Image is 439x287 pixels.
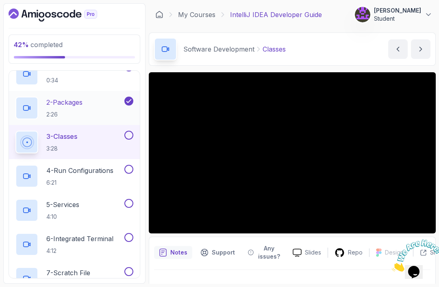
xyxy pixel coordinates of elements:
[170,248,187,257] p: Notes
[374,6,421,15] p: [PERSON_NAME]
[46,110,83,119] p: 2:26
[263,44,286,54] p: Classes
[411,39,430,59] button: next content
[385,248,406,257] p: Designs
[46,145,77,153] p: 3:28
[46,234,113,244] p: 6 - Integrated Terminal
[46,200,79,209] p: 5 - Services
[154,242,192,263] button: notes button
[46,132,77,141] p: 3 - Classes
[355,7,370,22] img: user profile image
[305,248,321,257] p: Slides
[9,9,116,22] a: Dashboard
[3,3,54,35] img: Chat attention grabber
[196,242,240,263] button: Support button
[374,15,421,23] p: Student
[286,248,328,257] a: Slides
[46,268,90,278] p: 7 - Scratch File
[389,236,439,275] iframe: chat widget
[230,10,322,19] p: IntelliJ IDEA Developer Guide
[14,41,63,49] span: completed
[348,248,363,257] p: Repo
[15,131,133,153] button: 3-Classes3:28
[178,10,215,19] a: My Courses
[46,166,113,175] p: 4 - Run Configurations
[46,97,83,107] p: 2 - Packages
[15,63,133,85] button: 1-Intro0:34
[388,39,408,59] button: previous content
[243,242,286,263] button: Feedback button
[354,6,432,23] button: user profile image[PERSON_NAME]Student
[46,179,113,187] p: 6:21
[212,248,235,257] p: Support
[183,44,254,54] p: Software Development
[15,97,133,119] button: 2-Packages2:26
[15,199,133,222] button: 5-Services4:10
[14,41,29,49] span: 42 %
[15,165,133,188] button: 4-Run Configurations6:21
[46,247,113,255] p: 4:12
[328,248,369,258] a: Repo
[257,244,281,261] p: Any issues?
[149,72,436,233] iframe: 2 - Classes
[46,76,67,84] p: 0:34
[46,213,79,221] p: 4:10
[155,11,163,19] a: Dashboard
[15,233,133,256] button: 6-Integrated Terminal4:12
